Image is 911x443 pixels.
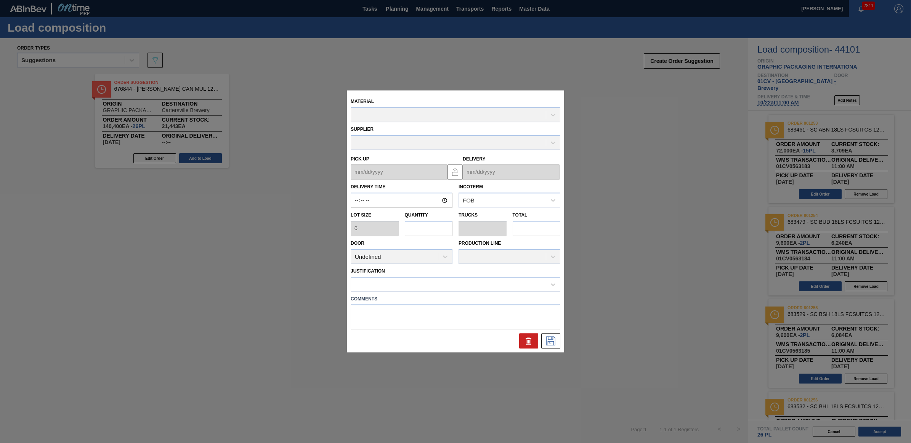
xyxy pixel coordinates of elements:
[459,213,478,218] label: Trucks
[519,334,538,349] div: Delete Order
[351,268,385,274] label: Justification
[351,210,399,221] label: Lot size
[447,164,463,180] button: locked
[463,165,560,180] input: mm/dd/yyyy
[351,165,447,180] input: mm/dd/yyyy
[513,213,528,218] label: Total
[541,334,560,349] div: Edit Order
[459,241,501,246] label: Production Line
[351,294,560,305] label: Comments
[351,156,369,162] label: Pick up
[405,213,428,218] label: Quantity
[351,127,374,132] label: Supplier
[351,241,364,246] label: Door
[463,197,475,204] div: FOB
[463,156,486,162] label: Delivery
[351,182,452,193] label: Delivery Time
[351,99,374,104] label: Material
[459,185,483,190] label: Incoterm
[451,167,460,177] img: locked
